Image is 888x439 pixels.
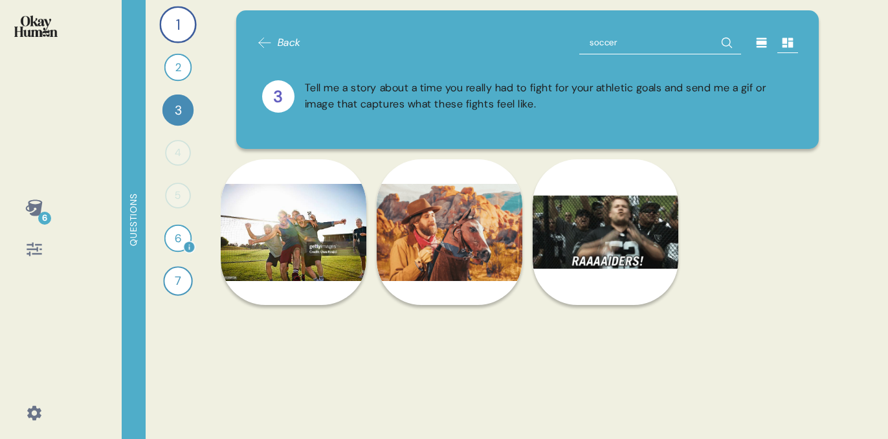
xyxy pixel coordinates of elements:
[163,266,192,295] div: 7
[165,140,191,166] div: 4
[159,6,196,43] div: 1
[38,212,51,225] div: 6
[165,183,191,208] div: 5
[164,54,192,82] div: 2
[262,80,294,113] div: 3
[162,95,194,126] div: 3
[164,225,192,253] div: 6
[278,35,301,51] span: Back
[14,16,58,37] img: okayhuman.3b1b6348.png
[579,31,741,54] input: Search Question 3
[305,80,794,113] div: Tell me a story about a time you really had to fight for your athletic goals and send me a gif or...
